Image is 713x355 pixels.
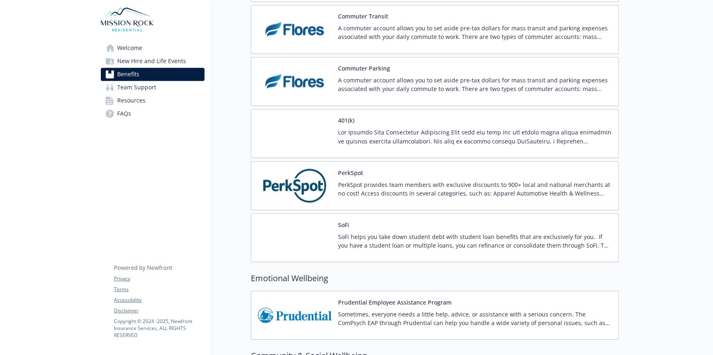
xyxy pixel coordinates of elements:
img: Flores and Associates carrier logo [258,12,332,47]
h2: Emotional Wellbeing [251,272,619,284]
span: Benefits [117,68,139,81]
span: Welcome [117,41,142,55]
a: Resources [101,94,204,107]
img: Fidelity Investments carrier logo [258,116,332,151]
a: Benefits [101,68,204,81]
span: FAQs [117,107,131,120]
span: Team Support [117,81,156,94]
button: Commuter Transit [338,12,388,20]
img: Flores and Associates carrier logo [258,64,332,99]
a: Accessibility [114,296,204,304]
button: SoFi [338,220,349,229]
a: Privacy [114,275,204,282]
img: Prudential Insurance Co of America carrier logo [258,298,332,332]
button: Prudential Employee Assistance Program [338,298,452,306]
p: PerkSpot provides team members with exclusive discounts to 900+ local and national merchants at n... [338,180,612,197]
p: Lor Ipsumdo Sita Consectetur Adipiscing Elit sedd eiu temp inc utl etdolo magna aliqua enimadmin ... [338,128,612,145]
a: Team Support [101,81,204,94]
img: PerkSpot carrier logo [258,168,332,203]
p: A commuter account allows you to set aside pre-tax dollars for mass transit and parking expenses ... [338,76,612,93]
span: Resources [117,94,145,107]
a: Terms [114,286,204,293]
a: New Hire and Life Events [101,55,204,68]
a: Welcome [101,41,204,55]
p: Copyright © 2024 - 2025 , Newfront Insurance Services, ALL RIGHTS RESERVED [114,318,204,339]
p: Sometimes, everyone needs a little help, advice, or assistance with a serious concern. The ComPsy... [338,309,612,327]
a: FAQs [101,107,204,120]
img: SoFi carrier logo [258,220,332,255]
span: New Hire and Life Events [117,55,186,68]
button: Commuter Parking [338,64,390,73]
p: SoFi helps you take down student debt with student loan benefits that are exclusively for you. If... [338,232,612,249]
a: Disclaimer [114,307,204,314]
button: PerkSpot [338,168,363,177]
p: A commuter account allows you to set aside pre-tax dollars for mass transit and parking expenses ... [338,24,612,41]
button: 401(k) [338,116,354,125]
